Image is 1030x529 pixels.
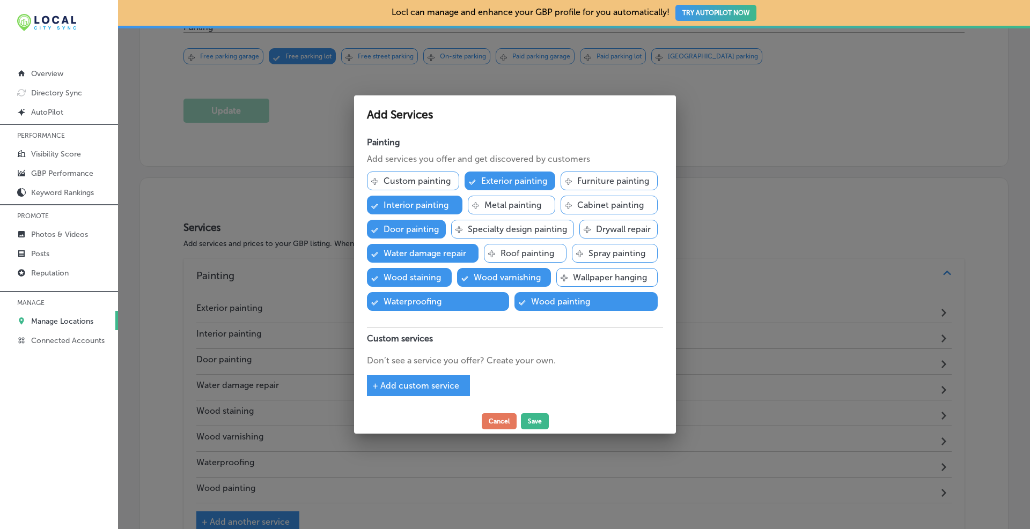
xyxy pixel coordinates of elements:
h4: Painting [367,137,663,147]
p: Specialty design painting [468,224,567,234]
p: Furniture painting [577,176,649,186]
p: Wood staining [384,272,441,282]
button: Save [521,413,549,429]
p: Photos & Videos [31,230,88,239]
p: Door painting [384,224,439,234]
p: Posts [31,249,49,258]
p: Waterproofing [384,296,442,307]
p: Manage Locations [31,317,93,326]
p: Wood varnishing [474,272,541,282]
button: Cancel [482,413,517,429]
p: Interior painting [384,200,448,210]
img: 12321ecb-abad-46dd-be7f-2600e8d3409flocal-city-sync-logo-rectangle.png [17,14,76,31]
p: Metal painting [484,200,541,210]
p: Don’t see a service you offer? Create your own. [367,354,663,367]
p: Wallpaper hanging [573,272,647,282]
p: Reputation [31,269,69,278]
h4: Custom services [367,327,663,349]
p: Wood painting [531,296,590,307]
span: + Add custom service [372,381,459,391]
p: Spray painting [588,248,645,258]
p: Roof painting [501,248,554,258]
p: AutoPilot [31,108,63,117]
h2: Add Services [367,108,663,122]
p: Directory Sync [31,88,82,98]
p: Cabinet painting [577,200,644,210]
p: Exterior painting [481,176,547,186]
p: GBP Performance [31,169,93,178]
p: Overview [31,69,63,78]
button: TRY AUTOPILOT NOW [675,5,756,21]
p: Drywall repair [596,224,651,234]
p: Add services you offer and get discovered by customers [367,153,663,166]
p: Water damage repair [384,248,466,258]
p: Keyword Rankings [31,188,94,197]
p: Visibility Score [31,150,81,159]
p: Connected Accounts [31,336,105,345]
p: Custom painting [384,176,451,186]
